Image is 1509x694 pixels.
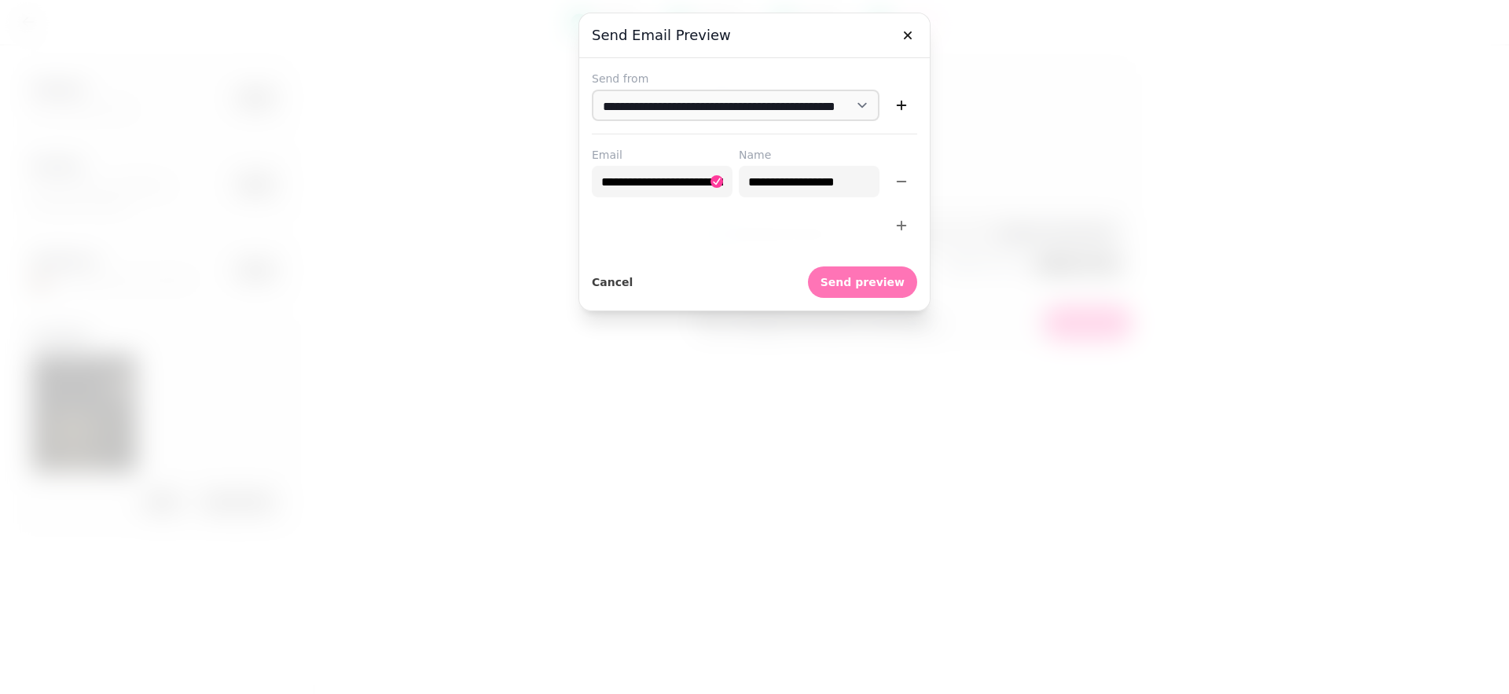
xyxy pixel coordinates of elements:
[739,147,879,163] label: Name
[592,26,917,45] h3: Send email preview
[592,277,633,288] span: Cancel
[592,266,633,298] button: Cancel
[592,71,917,86] label: Send from
[592,147,732,163] label: Email
[821,277,905,288] span: Send preview
[808,266,917,298] button: Send preview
